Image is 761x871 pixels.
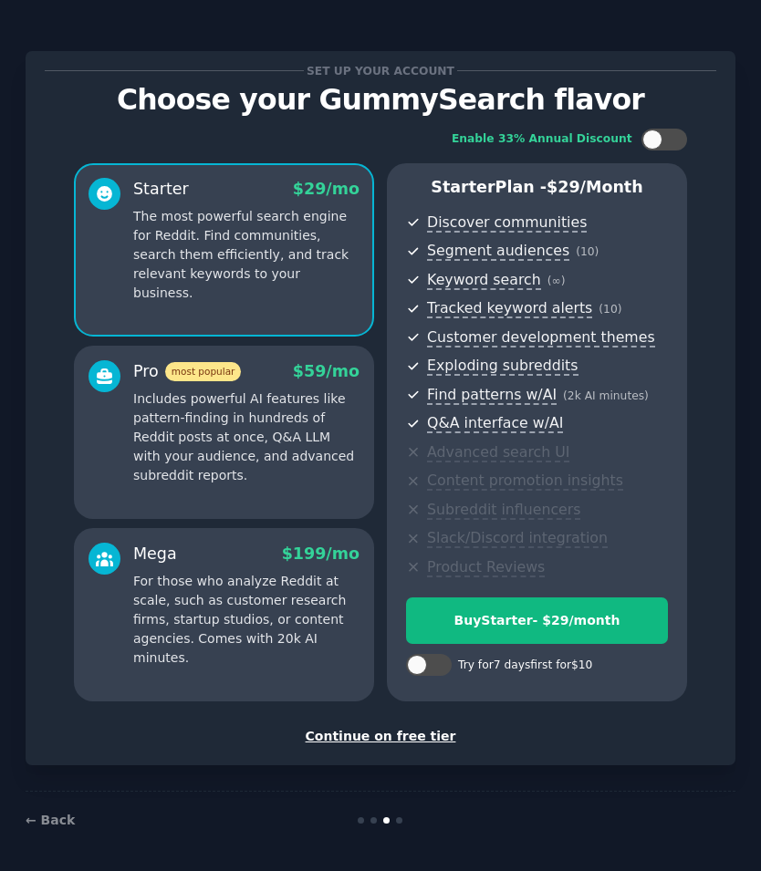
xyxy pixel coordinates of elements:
[427,558,545,577] span: Product Reviews
[427,472,623,491] span: Content promotion insights
[427,242,569,261] span: Segment audiences
[427,501,580,520] span: Subreddit influencers
[407,611,667,630] div: Buy Starter - $ 29 /month
[406,176,668,199] p: Starter Plan -
[427,414,563,433] span: Q&A interface w/AI
[293,362,360,380] span: $ 59 /mo
[45,727,716,746] div: Continue on free tier
[547,178,643,196] span: $ 29 /month
[133,543,177,565] div: Mega
[427,529,608,548] span: Slack/Discord integration
[45,84,716,116] p: Choose your GummySearch flavor
[427,443,569,462] span: Advanced search UI
[427,271,541,290] span: Keyword search
[427,213,587,233] span: Discover communities
[576,245,599,258] span: ( 10 )
[293,180,360,198] span: $ 29 /mo
[133,178,189,201] div: Starter
[427,299,592,318] span: Tracked keyword alerts
[133,360,241,383] div: Pro
[547,275,566,287] span: ( ∞ )
[282,544,360,563] span: $ 199 /mo
[406,597,668,644] button: BuyStarter- $29/month
[599,303,621,316] span: ( 10 )
[427,328,655,347] span: Customer development themes
[165,362,242,381] span: most popular
[133,207,360,303] p: The most powerful search engine for Reddit. Find communities, search them efficiently, and track ...
[427,357,578,376] span: Exploding subreddits
[563,389,649,402] span: ( 2k AI minutes )
[427,386,557,405] span: Find patterns w/AI
[133,572,360,668] p: For those who analyze Reddit at scale, such as customer research firms, startup studios, or conte...
[26,813,75,827] a: ← Back
[133,389,360,485] p: Includes powerful AI features like pattern-finding in hundreds of Reddit posts at once, Q&A LLM w...
[458,658,592,674] div: Try for 7 days first for $10
[304,61,458,80] span: Set up your account
[452,131,632,148] div: Enable 33% Annual Discount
